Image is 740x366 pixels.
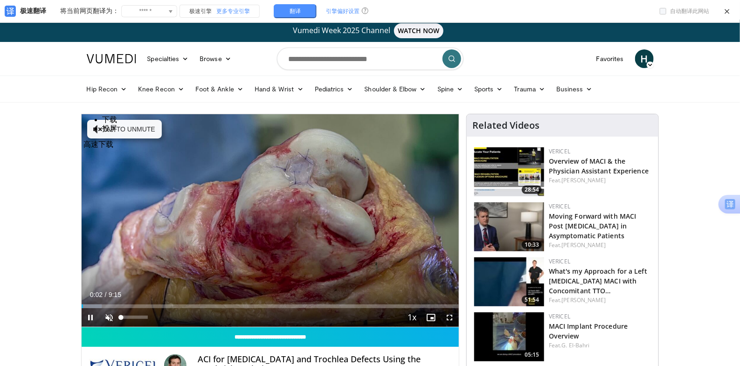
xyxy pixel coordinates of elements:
a: Trauma [509,80,551,98]
a: Foot & Ankle [190,80,249,98]
a: Knee Recon [132,80,190,98]
a: 28:54 [474,147,544,196]
img: 6a2871c7-c780-431e-8271-deb87d1330ba.150x105_q85_crop-smart_upscale.jpg [474,147,544,196]
div: Feat. [549,241,651,249]
button: Enable picture-in-picture mode [422,308,440,327]
img: acb75c51-81aa-4d36-b4b4-9591a57ecdd4.150x105_q85_crop-smart_upscale.jpg [474,202,544,251]
a: What's my Approach for a Left [MEDICAL_DATA] MACI with Concomitant TTO… [549,267,647,295]
a: Specialties [142,49,194,68]
img: b3ed1645-cf77-490d-a755-6a0242ddfbf3.150x105_q85_crop-smart_upscale.jpg [474,257,544,306]
div: Progress Bar [82,304,459,308]
a: Vumedi Week 2025 ChannelWATCH NOW [88,23,652,38]
a: [PERSON_NAME] [562,176,606,184]
span: 投屏 [102,124,117,132]
a: 10:33 [474,202,544,251]
a: Overview of MACI & the Physician Assistant Experience [549,157,649,175]
a: [PERSON_NAME] [562,296,606,304]
a: Shoulder & Elbow [359,80,432,98]
h4: Related Videos [472,120,539,131]
a: 05:15 [474,312,544,361]
img: VuMedi Logo [87,54,136,63]
img: ccb97e64-acae-4d00-b213-a61c9aa5250d.150x105_q85_crop-smart_upscale.jpg [474,312,544,361]
div: Feat. [549,296,651,304]
a: [PERSON_NAME] [562,241,606,249]
a: MACI Implant Procedure Overview [549,322,628,340]
button: Pause [82,308,100,327]
span: 0:02 [90,291,103,298]
a: Vericel [549,257,570,265]
video-js: Video Player [82,114,459,327]
a: G. El-Bahri [562,341,590,349]
span: 高速下载 [83,140,113,148]
a: Pediatrics [309,80,359,98]
a: Vericel [549,202,570,210]
button: Playback Rate [403,308,422,327]
a: Favorites [591,49,629,68]
div: Feat. [549,341,651,350]
span: WATCH NOW [394,23,443,38]
button: Fullscreen [440,308,459,327]
div: Volume Level [121,316,148,319]
a: Moving Forward with MACI Post [MEDICAL_DATA] in Asymptomatic Patients [549,212,636,240]
span: 28:54 [522,186,542,194]
a: Business [551,80,598,98]
span: 05:15 [522,351,542,359]
div: Feat. [549,176,651,185]
a: Spine [432,80,469,98]
span: / [105,291,107,298]
a: Vericel [549,147,570,155]
span: 10:33 [522,241,542,249]
a: Vericel [549,312,570,320]
span: 51:54 [522,296,542,304]
span: 9:15 [109,291,121,298]
button: Unmute [100,308,119,327]
span: 下载 [102,116,117,124]
button: Tap to unmute [87,120,162,138]
a: H [635,49,654,68]
a: 51:54 [474,257,544,306]
a: Hand & Wrist [249,80,309,98]
a: Hip Recon [81,80,133,98]
a: Sports [469,80,509,98]
a: Browse [194,49,237,68]
input: Search topics, interventions [277,48,463,70]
